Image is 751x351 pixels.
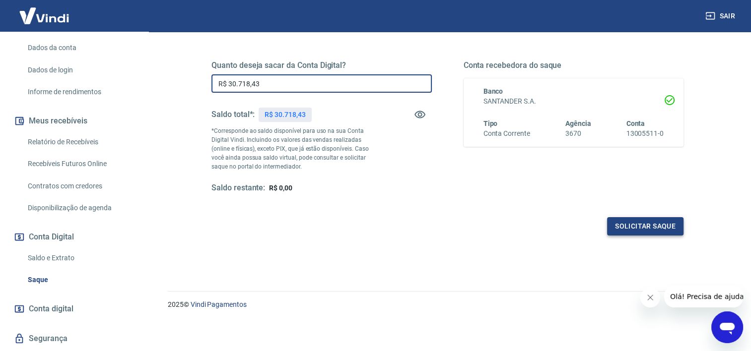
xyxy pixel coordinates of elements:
a: Segurança [12,328,137,350]
span: Agência [565,119,591,127]
a: Contratos com credores [24,176,137,196]
button: Sair [703,7,739,25]
p: 2025 © [168,299,727,310]
iframe: Mensagem da empresa [664,286,743,307]
iframe: Fechar mensagem [640,288,660,307]
a: Disponibilização de agenda [24,198,137,218]
a: Relatório de Recebíveis [24,132,137,152]
a: Saque [24,270,137,290]
p: *Corresponde ao saldo disponível para uso na sua Conta Digital Vindi. Incluindo os valores das ve... [211,126,377,171]
a: Saldo e Extrato [24,248,137,268]
button: Conta Digital [12,226,137,248]
h6: 3670 [565,128,591,139]
span: Olá! Precisa de ajuda? [6,7,83,15]
p: R$ 30.718,43 [265,110,305,120]
span: Banco [483,87,503,95]
a: Vindi Pagamentos [191,300,247,308]
h6: Conta Corrente [483,128,530,139]
span: Conta digital [29,302,73,316]
a: Recebíveis Futuros Online [24,154,137,174]
button: Meus recebíveis [12,110,137,132]
a: Dados da conta [24,38,137,58]
img: Vindi [12,0,76,31]
h5: Saldo restante: [211,183,265,193]
a: Dados de login [24,60,137,80]
h5: Conta recebedora do saque [464,60,684,70]
a: Conta digital [12,298,137,320]
h6: 13005511-0 [626,128,664,139]
h6: SANTANDER S.A. [483,96,664,107]
span: Conta [626,119,645,127]
h5: Quanto deseja sacar da Conta Digital? [211,60,432,70]
a: Informe de rendimentos [24,82,137,102]
span: Tipo [483,119,498,127]
button: Solicitar saque [607,217,683,235]
h5: Saldo total*: [211,110,255,119]
span: R$ 0,00 [269,184,292,192]
iframe: Botão para abrir a janela de mensagens [711,311,743,343]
